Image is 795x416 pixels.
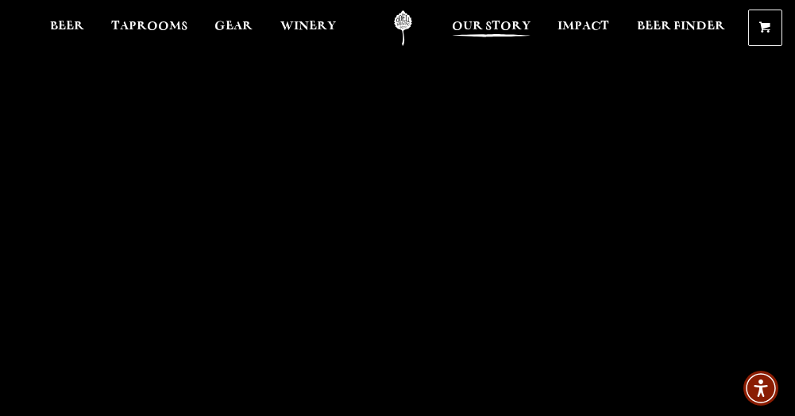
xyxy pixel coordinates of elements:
span: Taprooms [111,20,187,33]
a: Our Story [442,10,541,46]
a: Taprooms [101,10,198,46]
span: Beer [50,20,84,33]
span: Gear [214,20,253,33]
div: Accessibility Menu [743,371,778,406]
span: Winery [280,20,336,33]
a: Impact [548,10,620,46]
a: Odell Home [373,10,433,46]
span: Impact [558,20,610,33]
span: Our Story [452,20,531,33]
a: Beer Finder [627,10,735,46]
span: Beer Finder [637,20,725,33]
a: Gear [204,10,263,46]
a: Winery [270,10,346,46]
a: Beer [40,10,95,46]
